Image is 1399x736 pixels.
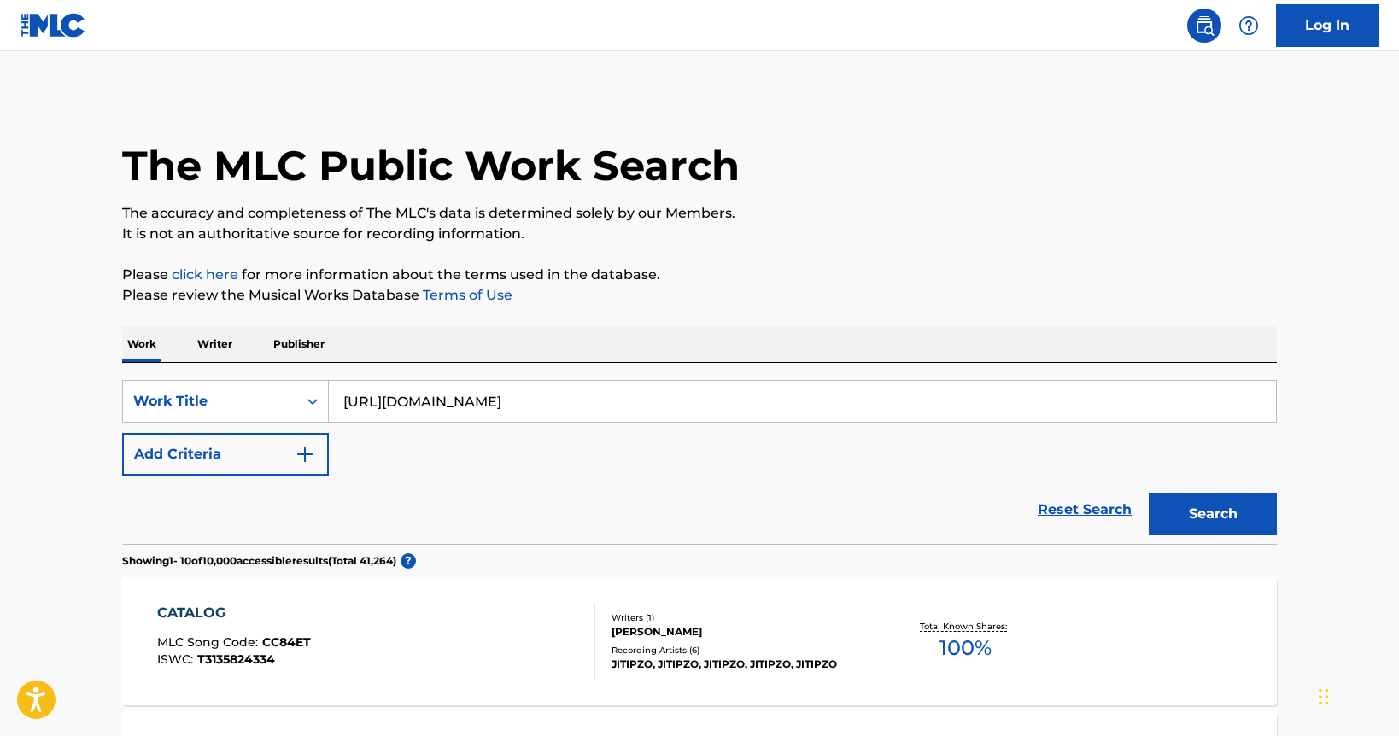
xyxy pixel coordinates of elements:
button: Search [1149,493,1277,535]
h1: The MLC Public Work Search [122,140,740,191]
a: Reset Search [1029,491,1140,529]
iframe: Chat Widget [1314,654,1399,736]
div: Work Title [133,391,287,412]
span: 100 % [939,633,992,663]
p: Total Known Shares: [920,620,1011,633]
div: Recording Artists ( 6 ) [612,644,869,657]
a: CATALOGMLC Song Code:CC84ETISWC:T3135824334Writers (1)[PERSON_NAME]Recording Artists (6)JITIPZO, ... [122,577,1277,705]
span: CC84ET [262,634,311,650]
a: Public Search [1187,9,1221,43]
p: The accuracy and completeness of The MLC's data is determined solely by our Members. [122,203,1277,224]
div: JITIPZO, JITIPZO, JITIPZO, JITIPZO, JITIPZO [612,657,869,672]
div: Writers ( 1 ) [612,611,869,624]
span: T3135824334 [197,651,275,667]
p: Please for more information about the terms used in the database. [122,265,1277,285]
div: Help [1232,9,1266,43]
p: Writer [192,326,237,362]
a: Terms of Use [419,287,512,303]
p: Showing 1 - 10 of 10,000 accessible results (Total 41,264 ) [122,553,396,569]
p: Publisher [268,326,330,362]
button: Add Criteria [122,433,329,476]
p: It is not an authoritative source for recording information. [122,224,1277,244]
p: Please review the Musical Works Database [122,285,1277,306]
a: click here [172,266,238,283]
p: Work [122,326,161,362]
span: MLC Song Code : [157,634,262,650]
div: CATALOG [157,603,311,623]
div: Drag [1319,671,1329,722]
span: ? [401,553,416,569]
form: Search Form [122,380,1277,544]
img: 9d2ae6d4665cec9f34b9.svg [295,444,315,464]
img: search [1194,15,1215,36]
a: Log In [1276,4,1379,47]
img: MLC Logo [20,13,86,38]
img: help [1238,15,1259,36]
span: ISWC : [157,651,197,667]
div: [PERSON_NAME] [612,624,869,640]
